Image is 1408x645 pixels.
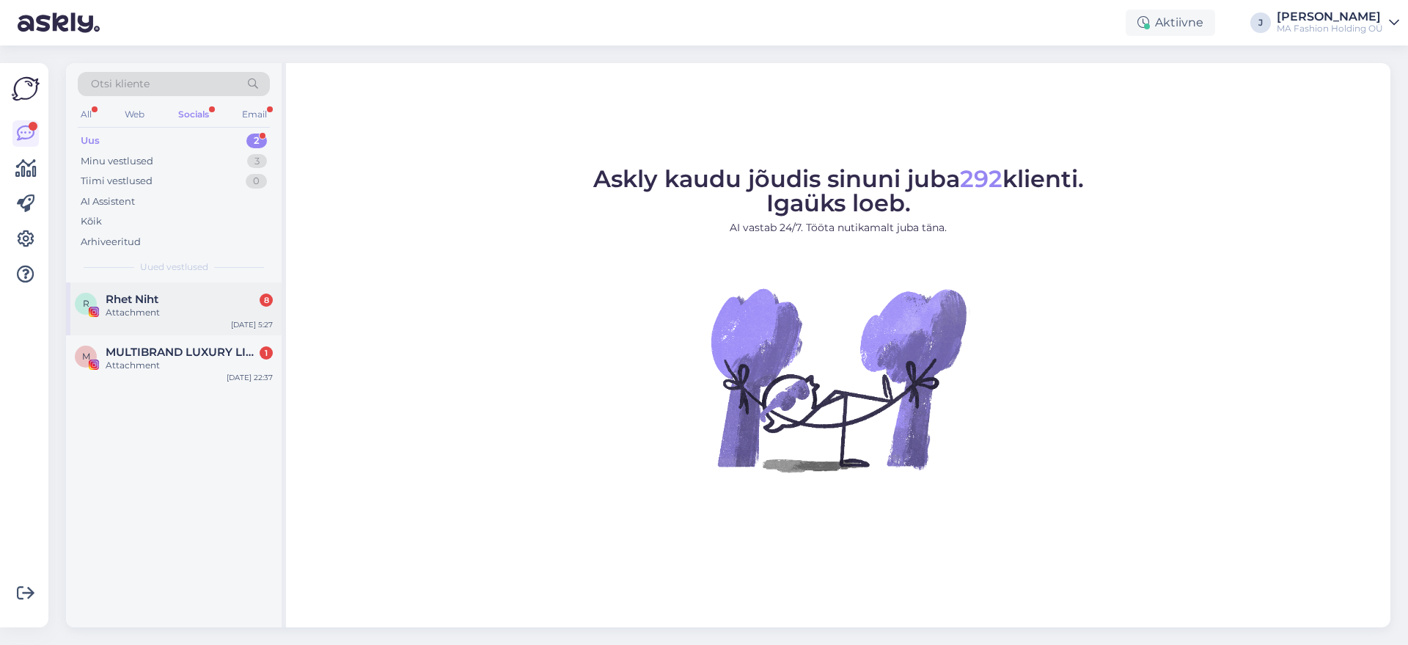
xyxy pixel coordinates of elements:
a: [PERSON_NAME]MA Fashion Holding OÜ [1277,11,1399,34]
div: 2 [246,134,267,148]
span: Rhet Niht [106,293,158,306]
p: AI vastab 24/7. Tööta nutikamalt juba täna. [593,220,1084,236]
div: [PERSON_NAME] [1277,11,1383,23]
div: Email [239,105,270,124]
div: Arhiveeritud [81,235,141,249]
div: All [78,105,95,124]
div: 0 [246,174,267,189]
div: 8 [260,294,273,307]
div: Attachment [106,359,273,372]
div: Uus [81,134,100,148]
img: No Chat active [706,247,970,511]
div: Attachment [106,306,273,319]
div: Aktiivne [1126,10,1215,36]
div: AI Assistent [81,194,135,209]
span: R [83,298,89,309]
div: [DATE] 22:37 [227,372,273,383]
div: 3 [247,154,267,169]
span: Otsi kliente [91,76,150,92]
span: MULTIBRAND LUXURY LINGERIE boutique since 1993 [106,346,258,359]
span: 292 [960,164,1002,193]
div: [DATE] 5:27 [231,319,273,330]
div: Kõik [81,214,102,229]
div: Tiimi vestlused [81,174,153,189]
div: MA Fashion Holding OÜ [1277,23,1383,34]
span: Askly kaudu jõudis sinuni juba klienti. Igaüks loeb. [593,164,1084,217]
div: J [1250,12,1271,33]
span: M [82,351,90,362]
img: Askly Logo [12,75,40,103]
span: Uued vestlused [140,260,208,274]
div: Web [122,105,147,124]
div: Socials [175,105,212,124]
div: Minu vestlused [81,154,153,169]
div: 1 [260,346,273,360]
